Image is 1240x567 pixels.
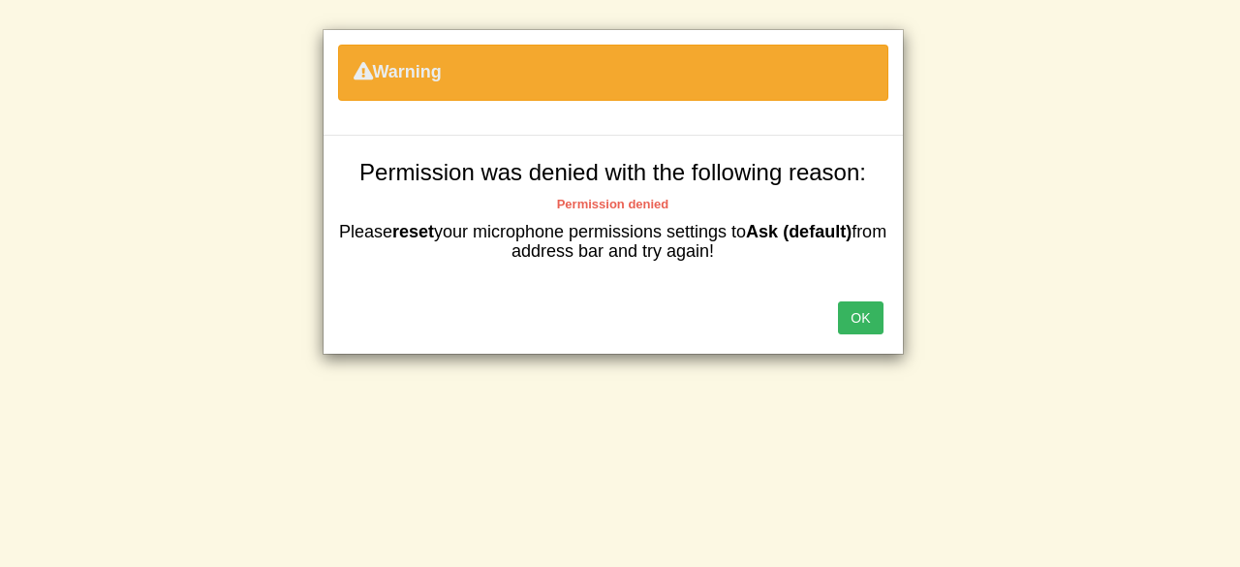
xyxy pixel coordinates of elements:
[338,45,888,101] div: Warning
[338,223,888,262] h4: Please your microphone permissions settings to from address bar and try again!
[838,301,883,334] button: OK
[392,222,434,241] b: reset
[746,222,852,241] b: Ask (default)
[557,197,669,211] b: Permission denied
[338,160,888,185] h3: Permission was denied with the following reason:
